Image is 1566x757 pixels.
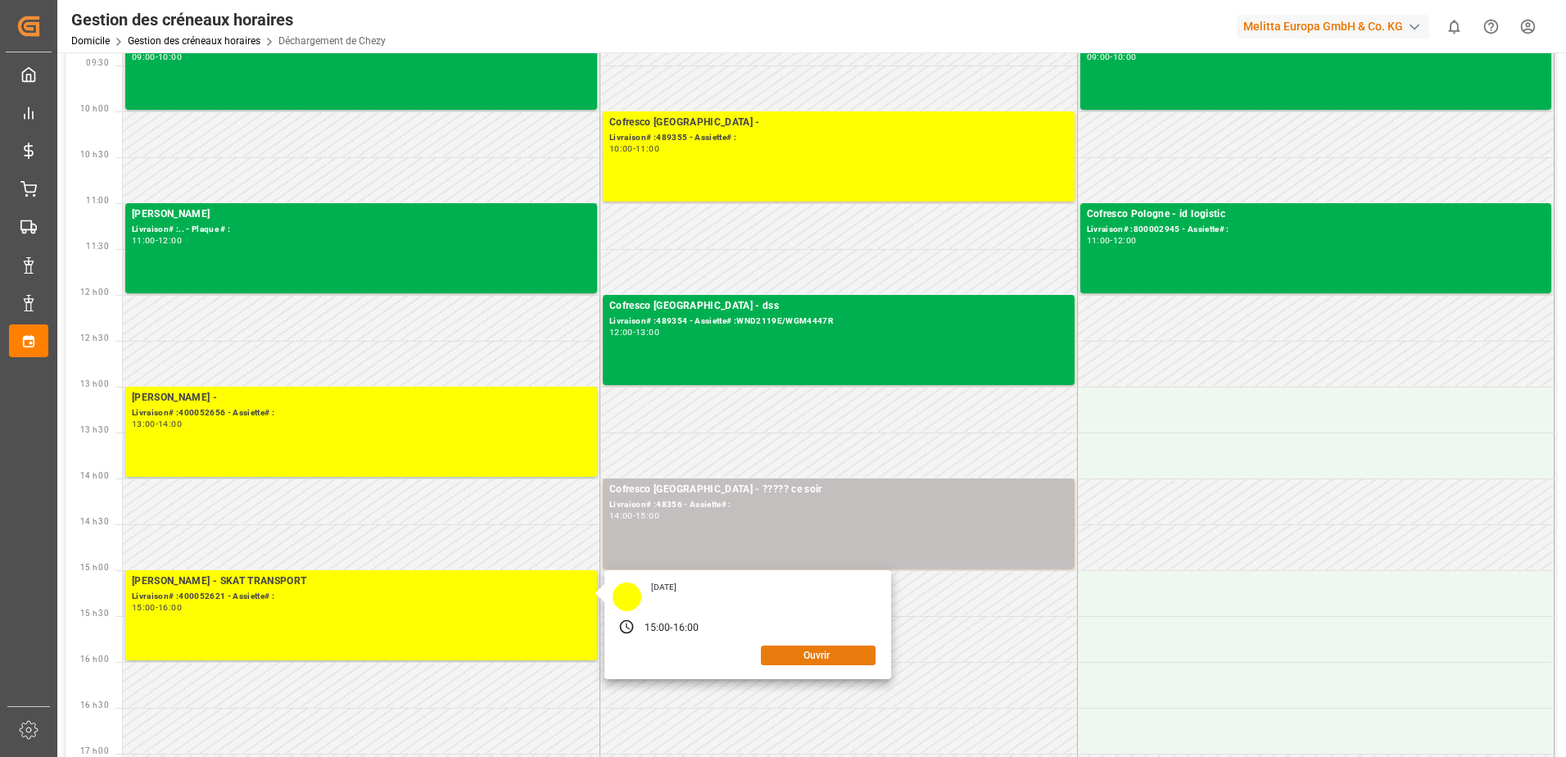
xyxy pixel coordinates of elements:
div: Livraison# :800002945 - Assiette# : [1087,223,1546,237]
button: Afficher 0 nouvelles notifications [1436,8,1473,45]
div: - [156,237,158,244]
div: Cofresco Pologne - id logistic [1087,206,1546,223]
div: [DATE] [645,582,683,593]
font: Melitta Europa GmbH & Co. KG [1243,18,1403,35]
div: 10:00 [609,145,633,152]
div: 15:00 [645,621,671,636]
div: Livraison# :400052656 - Assiette# : [132,406,591,420]
div: 10:00 [1113,53,1137,61]
div: 12:00 [1113,237,1137,244]
div: Gestion des créneaux horaires [71,7,386,32]
div: 09:00 [1087,53,1111,61]
a: Gestion des créneaux horaires [128,35,260,47]
span: 09:30 [86,58,109,67]
div: - [1110,53,1112,61]
div: - [633,329,636,336]
div: Livraison# :48356 - Assiette# : [609,498,1068,512]
div: Cofresco [GEOGRAPHIC_DATA] - dss [609,298,1068,315]
span: 16 h 30 [80,700,109,709]
span: 14 h 00 [80,471,109,480]
div: - [156,53,158,61]
span: 15 h 00 [80,563,109,572]
div: [PERSON_NAME] - [132,390,591,406]
button: Ouvrir [761,646,876,665]
a: Domicile [71,35,110,47]
div: - [633,512,636,519]
span: 14 h 30 [80,517,109,526]
div: Cofresco [GEOGRAPHIC_DATA] - ????? ce soir [609,482,1068,498]
div: 16:00 [673,621,699,636]
div: 11:00 [636,145,659,152]
span: 13 h 30 [80,425,109,434]
span: 12 h 30 [80,333,109,342]
div: 11:00 [132,237,156,244]
div: Livraison# :400052621 - Assiette# : [132,590,591,604]
span: 10 h 30 [80,150,109,159]
div: 12:00 [609,329,633,336]
div: - [670,621,672,636]
div: 13:00 [132,420,156,428]
div: 15:00 [636,512,659,519]
div: 14:00 [609,512,633,519]
div: Cofresco [GEOGRAPHIC_DATA] - [609,115,1068,131]
span: 16 h 00 [80,655,109,664]
div: Livraison# :489355 - Assiette# : [609,131,1068,145]
div: [PERSON_NAME] - SKAT TRANSPORT [132,573,591,590]
span: 10 h 00 [80,104,109,113]
span: 11:30 [86,242,109,251]
div: - [1110,237,1112,244]
span: 13 h 00 [80,379,109,388]
span: 12 h 00 [80,288,109,297]
div: 13:00 [636,329,659,336]
div: [PERSON_NAME] [132,206,591,223]
div: - [156,604,158,611]
div: 09:00 [132,53,156,61]
span: 17 h 00 [80,746,109,755]
div: 11:00 [1087,237,1111,244]
div: 10:00 [158,53,182,61]
button: Centre d’aide [1473,8,1509,45]
div: - [156,420,158,428]
button: Melitta Europa GmbH & Co. KG [1237,11,1436,42]
div: Livraison# :.. - Plaque # : [132,223,591,237]
div: 16:00 [158,604,182,611]
div: 14:00 [158,420,182,428]
div: 12:00 [158,237,182,244]
div: - [633,145,636,152]
div: Livraison# :489354 - Assiette# :WND2119E/WGM4447R [609,315,1068,329]
span: 15 h 30 [80,609,109,618]
div: 15:00 [132,604,156,611]
span: 11:00 [86,196,109,205]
